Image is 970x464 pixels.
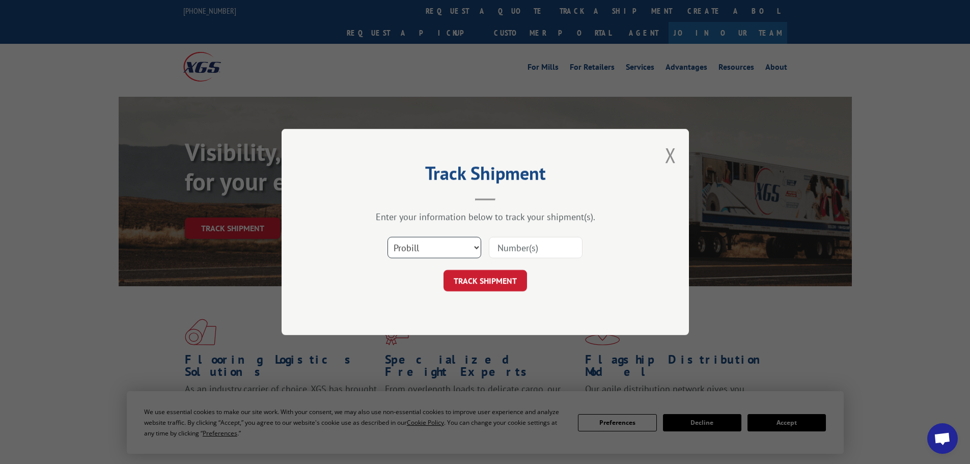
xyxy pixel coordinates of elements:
[665,142,676,169] button: Close modal
[489,237,583,258] input: Number(s)
[444,270,527,291] button: TRACK SHIPMENT
[332,166,638,185] h2: Track Shipment
[332,211,638,223] div: Enter your information below to track your shipment(s).
[927,423,958,454] div: Open chat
